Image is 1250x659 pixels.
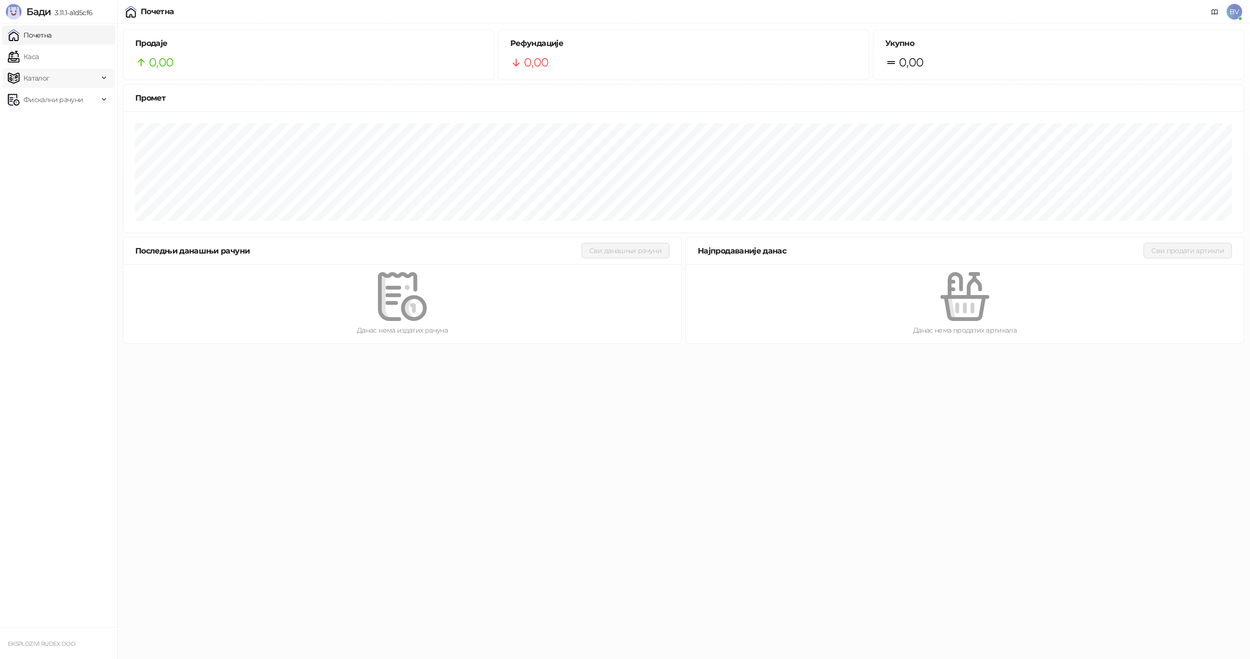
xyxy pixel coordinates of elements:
[698,245,1144,257] div: Најпродаваније данас
[23,68,50,88] span: Каталог
[135,245,582,257] div: Последњи данашњи рачуни
[139,325,666,336] div: Данас нема издатих рачуна
[899,53,923,72] span: 0,00
[23,90,83,109] span: Фискални рачуни
[524,53,548,72] span: 0,00
[149,53,173,72] span: 0,00
[51,8,92,17] span: 3.11.1-a1d5cf6
[1144,243,1232,258] button: Сви продати артикли
[135,92,1232,104] div: Промет
[1227,4,1242,20] span: BV
[26,6,51,18] span: Бади
[1207,4,1223,20] a: Документација
[141,8,174,16] div: Почетна
[885,38,1232,49] h5: Укупно
[702,325,1228,336] div: Данас нема продатих артикала
[510,38,857,49] h5: Рефундације
[8,640,75,647] small: EKSPLOZIVI RUDEX DOO
[8,25,52,45] a: Почетна
[582,243,669,258] button: Сви данашњи рачуни
[6,4,21,20] img: Logo
[135,38,482,49] h5: Продаје
[8,47,39,66] a: Каса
